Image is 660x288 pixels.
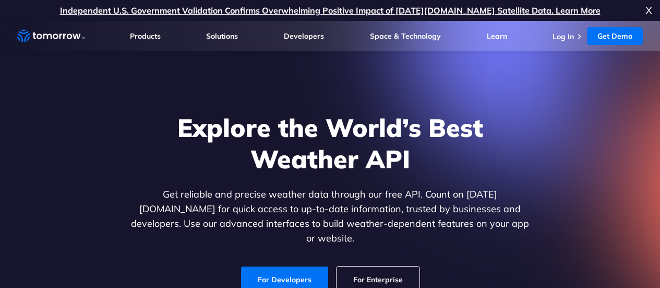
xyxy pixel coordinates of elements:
h1: Explore the World’s Best Weather API [129,112,532,175]
a: Get Demo [587,27,643,45]
a: Developers [284,31,324,41]
a: Products [130,31,161,41]
p: Get reliable and precise weather data through our free API. Count on [DATE][DOMAIN_NAME] for quic... [129,187,532,246]
a: Space & Technology [370,31,441,41]
a: Log In [553,32,574,41]
a: Learn [487,31,507,41]
a: Independent U.S. Government Validation Confirms Overwhelming Positive Impact of [DATE][DOMAIN_NAM... [60,5,601,16]
a: Solutions [206,31,238,41]
a: Home link [17,28,85,44]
